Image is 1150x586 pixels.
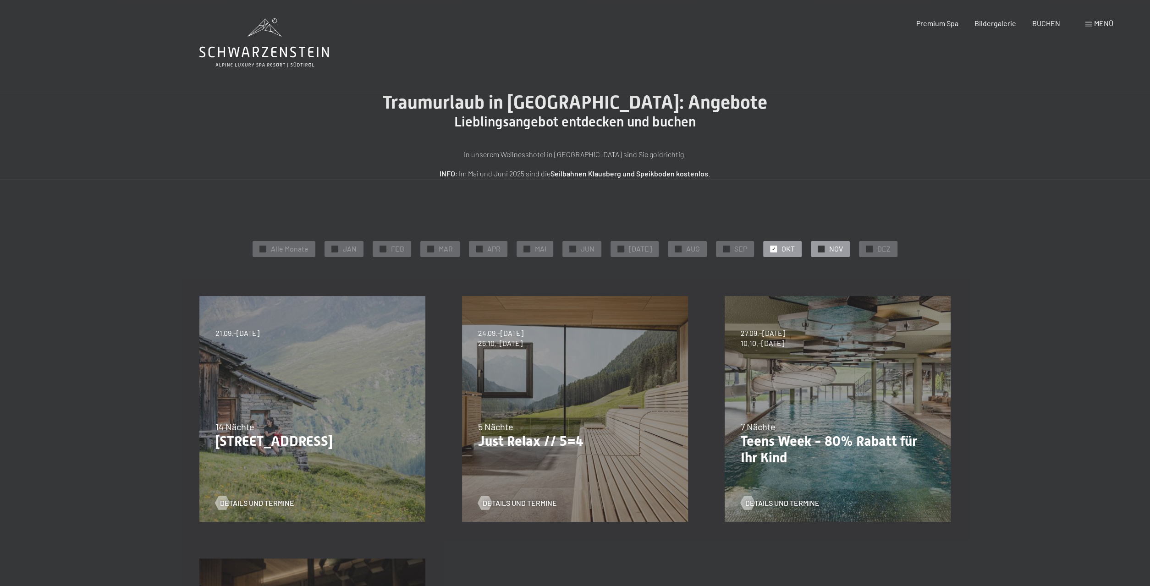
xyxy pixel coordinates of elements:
span: Alle Monate [271,244,308,254]
span: 5 Nächte [478,421,513,432]
span: [DATE] [629,244,652,254]
a: Details und Termine [741,498,820,508]
span: Details und Termine [745,498,820,508]
span: ✓ [820,246,823,252]
span: ✓ [478,246,481,252]
p: [STREET_ADDRESS] [215,433,409,449]
a: BUCHEN [1032,19,1060,27]
span: JUN [581,244,594,254]
strong: INFO [440,169,455,178]
span: Menü [1094,19,1113,27]
span: MAR [439,244,453,254]
span: 26.10.–[DATE] [478,338,523,348]
span: 27.09.–[DATE] [741,328,785,338]
span: 24.09.–[DATE] [478,328,523,338]
span: 21.09.–[DATE] [215,328,259,338]
span: 10.10.–[DATE] [741,338,785,348]
a: Premium Spa [916,19,958,27]
span: ✓ [725,246,728,252]
span: APR [487,244,501,254]
span: ✓ [525,246,529,252]
span: NOV [829,244,843,254]
span: DEZ [877,244,891,254]
span: ✓ [333,246,337,252]
span: SEP [734,244,747,254]
span: FEB [391,244,404,254]
span: ✓ [619,246,623,252]
a: Bildergalerie [974,19,1016,27]
a: Details und Termine [215,498,294,508]
p: Just Relax // 5=4 [478,433,672,449]
span: JAN [343,244,357,254]
span: Details und Termine [483,498,557,508]
span: 7 Nächte [741,421,776,432]
span: 14 Nächte [215,421,254,432]
span: ✓ [868,246,871,252]
p: In unserem Wellnesshotel in [GEOGRAPHIC_DATA] sind Sie goldrichtig. [346,148,804,160]
span: ✓ [677,246,680,252]
span: Details und Termine [220,498,294,508]
span: ✓ [381,246,385,252]
p: Teens Week - 80% Rabatt für Ihr Kind [741,433,935,466]
span: ✓ [429,246,433,252]
strong: Seilbahnen Klausberg und Speikboden kostenlos [550,169,708,178]
span: AUG [686,244,700,254]
span: Lieblingsangebot entdecken und buchen [454,114,696,130]
p: : Im Mai und Juni 2025 sind die . [346,168,804,180]
span: ✓ [571,246,575,252]
span: ✓ [261,246,265,252]
span: ✓ [772,246,776,252]
span: Traumurlaub in [GEOGRAPHIC_DATA]: Angebote [383,92,767,113]
span: OKT [781,244,795,254]
a: Details und Termine [478,498,557,508]
span: MAI [535,244,546,254]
